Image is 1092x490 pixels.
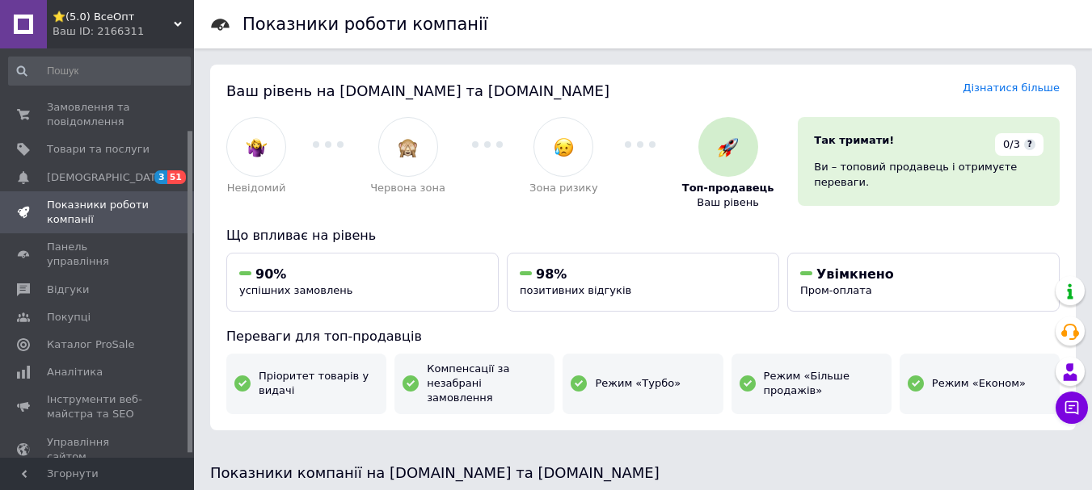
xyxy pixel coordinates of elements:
[963,82,1060,94] a: Дізнатися більше
[816,266,894,282] span: Увімкнено
[1024,139,1035,150] span: ?
[554,137,574,157] img: :disappointed_relieved:
[8,57,191,86] input: Пошук
[47,100,150,129] span: Замовлення та повідомлення
[47,435,150,464] span: Управління сайтом
[47,310,91,325] span: Покупці
[764,369,883,398] span: Режим «Більше продажів»
[814,134,894,146] span: Так тримати!
[226,253,499,312] button: 90%успішних замовлень
[226,82,609,99] span: Ваш рівень на [DOMAIN_NAME] та [DOMAIN_NAME]
[47,337,134,352] span: Каталог ProSale
[595,376,681,391] span: Режим «Турбо»
[370,181,445,195] span: Червона зона
[53,24,194,39] div: Ваш ID: 2166311
[226,329,422,344] span: Переваги для топ-продавців
[1056,392,1088,424] button: Чат з покупцем
[167,170,186,184] span: 51
[398,137,418,157] img: :see_no_evil:
[47,365,103,379] span: Аналітика
[718,137,738,157] img: :rocket:
[47,170,167,185] span: [DEMOGRAPHIC_DATA]
[47,142,150,157] span: Товари та послуги
[210,464,660,481] span: Показники компанії на [DOMAIN_NAME] та [DOMAIN_NAME]
[507,253,779,312] button: 98%позитивних відгуків
[226,228,376,243] span: Що впливає на рівень
[47,198,150,227] span: Показники роботи компанії
[227,181,286,195] span: Невідомий
[536,266,567,282] span: 98%
[995,133,1044,156] div: 0/3
[520,284,631,296] span: позитивних відгуків
[800,284,872,296] span: Пром-оплата
[242,15,488,34] h1: Показники роботи компанії
[47,240,150,269] span: Панель управління
[47,283,89,297] span: Відгуки
[154,170,167,184] span: 3
[787,253,1060,312] button: УвімкненоПром-оплата
[427,362,546,406] span: Компенсації за незабрані замовлення
[697,195,759,210] span: Ваш рівень
[247,137,267,157] img: :woman-shrugging:
[814,160,1044,189] div: Ви – топовий продавець і отримуєте переваги.
[529,181,598,195] span: Зона ризику
[255,266,286,282] span: 90%
[53,10,174,24] span: ⭐️(5.0) ВсеОпт
[259,369,378,398] span: Пріоритет товарів у видачі
[682,181,774,195] span: Топ-продавець
[47,392,150,421] span: Інструменти веб-майстра та SEO
[239,284,352,296] span: успішних замовлень
[932,376,1026,391] span: Режим «Економ»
